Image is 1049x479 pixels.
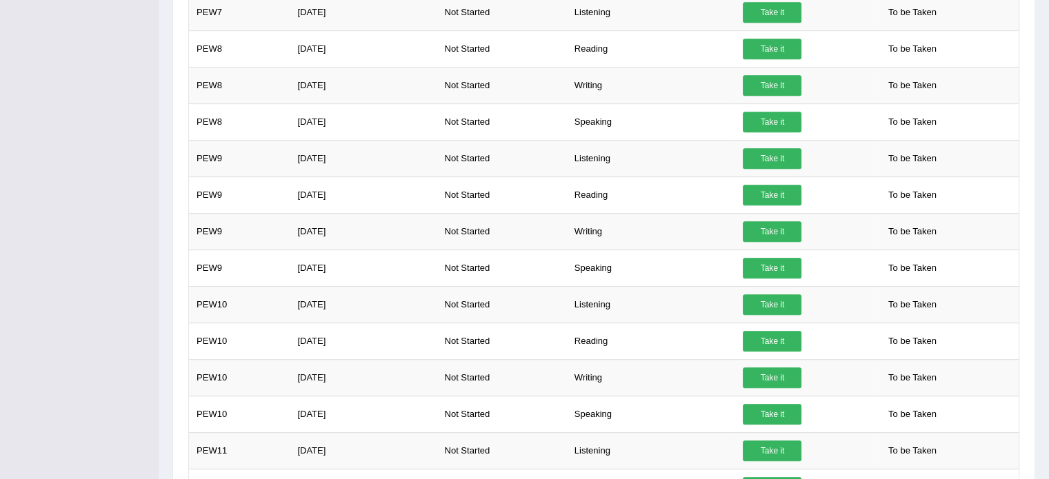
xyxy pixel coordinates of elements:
[567,323,736,359] td: Reading
[567,249,736,286] td: Speaking
[743,294,801,315] a: Take it
[189,396,290,432] td: PEW10
[743,185,801,205] a: Take it
[189,30,290,67] td: PEW8
[567,176,736,213] td: Reading
[567,67,736,103] td: Writing
[881,258,943,278] span: To be Taken
[437,249,566,286] td: Not Started
[290,140,437,176] td: [DATE]
[567,213,736,249] td: Writing
[189,432,290,469] td: PEW11
[437,67,566,103] td: Not Started
[437,103,566,140] td: Not Started
[189,323,290,359] td: PEW10
[290,176,437,213] td: [DATE]
[437,213,566,249] td: Not Started
[881,185,943,205] span: To be Taken
[567,140,736,176] td: Listening
[437,286,566,323] td: Not Started
[881,440,943,461] span: To be Taken
[743,404,801,425] a: Take it
[743,148,801,169] a: Take it
[567,359,736,396] td: Writing
[437,432,566,469] td: Not Started
[743,39,801,59] a: Take it
[881,294,943,315] span: To be Taken
[189,213,290,249] td: PEW9
[189,286,290,323] td: PEW10
[290,30,437,67] td: [DATE]
[881,75,943,96] span: To be Taken
[567,286,736,323] td: Listening
[743,367,801,388] a: Take it
[189,176,290,213] td: PEW9
[290,67,437,103] td: [DATE]
[290,213,437,249] td: [DATE]
[881,148,943,169] span: To be Taken
[881,221,943,242] span: To be Taken
[881,39,943,59] span: To be Taken
[290,432,437,469] td: [DATE]
[881,2,943,23] span: To be Taken
[189,67,290,103] td: PEW8
[290,103,437,140] td: [DATE]
[437,396,566,432] td: Not Started
[437,30,566,67] td: Not Started
[567,30,736,67] td: Reading
[881,404,943,425] span: To be Taken
[437,359,566,396] td: Not Started
[881,112,943,132] span: To be Taken
[189,359,290,396] td: PEW10
[437,176,566,213] td: Not Started
[290,286,437,323] td: [DATE]
[743,221,801,242] a: Take it
[189,249,290,286] td: PEW9
[743,331,801,351] a: Take it
[743,258,801,278] a: Take it
[567,103,736,140] td: Speaking
[881,367,943,388] span: To be Taken
[290,396,437,432] td: [DATE]
[743,2,801,23] a: Take it
[437,140,566,176] td: Not Started
[743,112,801,132] a: Take it
[567,432,736,469] td: Listening
[437,323,566,359] td: Not Started
[881,331,943,351] span: To be Taken
[567,396,736,432] td: Speaking
[189,103,290,140] td: PEW8
[743,440,801,461] a: Take it
[743,75,801,96] a: Take it
[189,140,290,176] td: PEW9
[290,359,437,396] td: [DATE]
[290,323,437,359] td: [DATE]
[290,249,437,286] td: [DATE]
